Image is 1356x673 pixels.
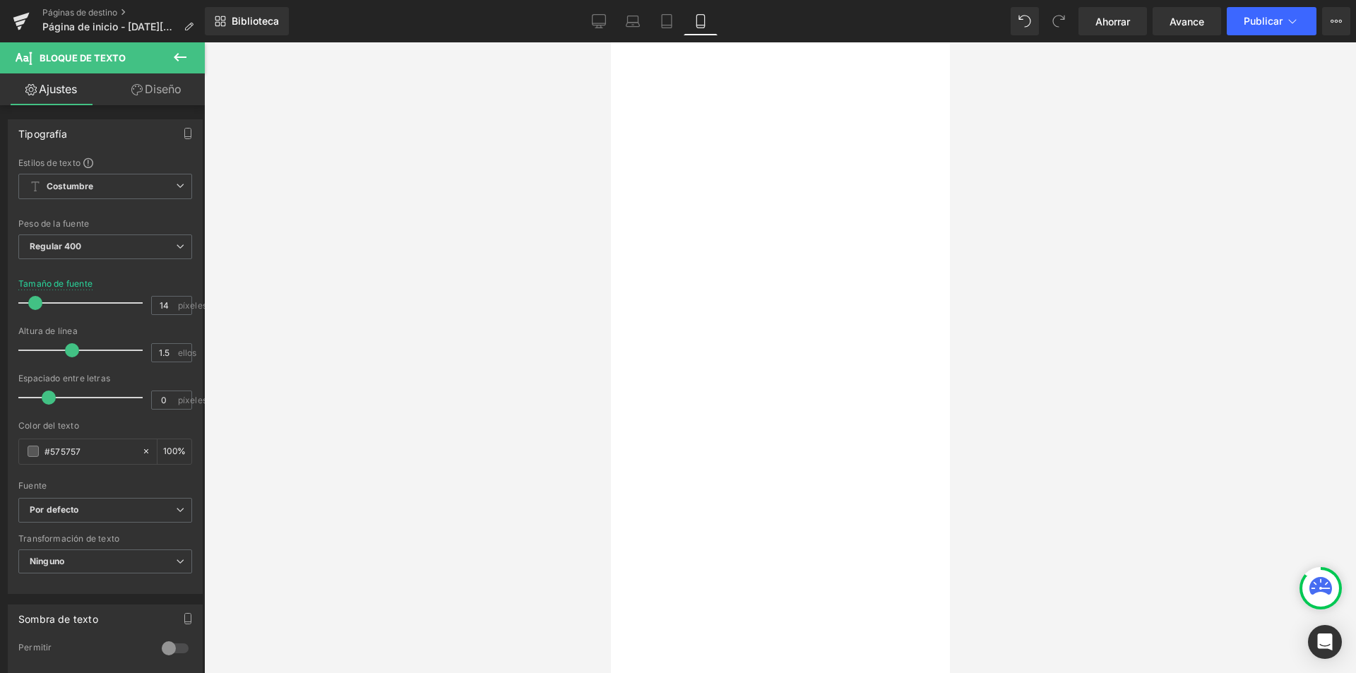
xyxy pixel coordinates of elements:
a: Nueva Biblioteca [205,7,289,35]
font: Permitir [18,642,52,653]
font: Tamaño de fuente [18,278,93,289]
font: Avance [1170,16,1204,28]
input: Color [44,443,135,459]
a: Páginas de destino [42,7,205,18]
a: Computadora portátil [616,7,650,35]
font: Publicar [1244,15,1283,27]
a: De oficina [582,7,616,35]
font: Ahorrar [1095,16,1130,28]
font: Página de inicio - [DATE][PERSON_NAME] 15:57:46 [42,20,283,32]
a: Móvil [684,7,718,35]
font: Diseño [145,82,182,96]
button: Rehacer [1045,7,1073,35]
font: Costumbre [47,181,93,191]
font: Bloque de texto [40,52,126,64]
a: Avance [1153,7,1221,35]
font: Páginas de destino [42,7,117,18]
font: Ninguno [30,556,64,566]
font: píxeles [178,395,207,405]
font: Por defecto [30,504,79,515]
font: Estilos de texto [18,157,81,168]
a: Diseño [105,73,208,105]
div: Abrir Intercom Messenger [1308,625,1342,659]
button: Deshacer [1011,7,1039,35]
font: Ajustes [39,82,77,96]
font: Biblioteca [232,15,279,27]
font: % [177,446,186,456]
font: Tipografía [18,128,67,140]
font: Espaciado entre letras [18,373,110,383]
font: ellos [178,347,197,358]
font: Color del texto [18,420,79,431]
button: Publicar [1227,7,1316,35]
font: Peso de la fuente [18,218,89,229]
font: Fuente [18,480,47,491]
font: Altura de línea [18,326,78,336]
button: Más [1322,7,1350,35]
a: Tableta [650,7,684,35]
font: Transformación de texto [18,533,119,544]
font: Regular 400 [30,241,82,251]
font: Sombra de texto [18,613,98,625]
font: píxeles [178,300,207,311]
